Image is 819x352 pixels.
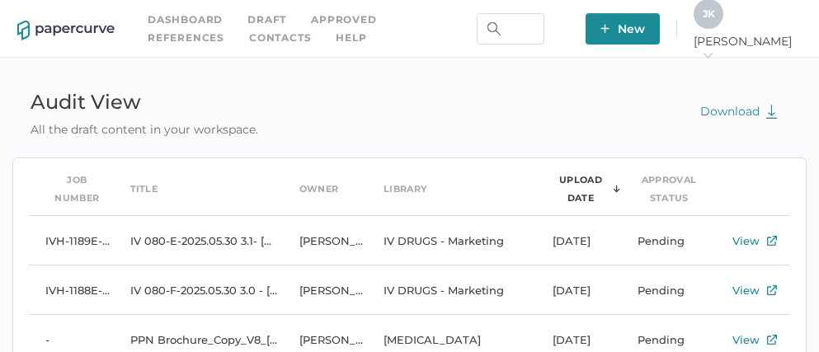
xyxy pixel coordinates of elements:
input: Search Workspace [477,13,544,45]
span: J K [703,7,715,20]
img: search.bf03fe8b.svg [487,22,501,35]
td: [DATE] [536,265,621,315]
td: [PERSON_NAME] [283,216,368,265]
img: plus-white.e19ec114.svg [600,24,610,33]
div: Audit View [12,84,276,120]
div: Title [130,180,158,198]
div: help [336,29,366,47]
div: View [732,280,760,300]
div: Job Number [45,171,109,207]
td: IV DRUGS - Marketing [367,216,536,265]
button: New [586,13,660,45]
span: New [600,13,645,45]
div: Owner [299,180,339,198]
a: References [148,29,224,47]
span: [PERSON_NAME] [694,34,802,63]
img: external-link-icon.7ec190a1.svg [767,335,777,345]
div: Library [384,180,426,198]
td: [DATE] [536,216,621,265]
td: Pending [621,216,706,265]
div: Approval Status [638,171,701,207]
a: Contacts [249,29,311,47]
div: All the draft content in your workspace. [12,120,276,138]
button: Download [684,96,794,127]
div: View [732,330,760,350]
img: external-link-icon.7ec190a1.svg [767,236,777,246]
td: IV 080-E-2025.05.30 3.1- [MEDICAL_DATA] FFX [114,216,283,265]
span: Download [700,104,778,119]
img: external-link-icon.7ec190a1.svg [767,285,777,295]
a: Dashboard [148,11,223,29]
td: IVH-1189E-2025.09.16-1.0 [29,216,114,265]
img: download-green.2f70a7b3.svg [765,104,778,119]
img: papercurve-logo-colour.7244d18c.svg [17,21,115,40]
a: Draft [247,11,286,29]
td: IV 080-F-2025.05.30 3.0 - [MEDICAL_DATA] FFX [114,265,283,315]
td: Pending [621,265,706,315]
td: IV DRUGS - Marketing [367,265,536,315]
i: arrow_right [702,49,713,61]
a: Approved [311,11,376,29]
div: View [732,231,760,251]
td: IVH-1188E-2025.09.16-1.0 [29,265,114,315]
img: sorting-arrow-down.c3f0a1d0.svg [613,185,620,193]
td: [PERSON_NAME] [283,265,368,315]
div: Upload Date [553,171,609,207]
